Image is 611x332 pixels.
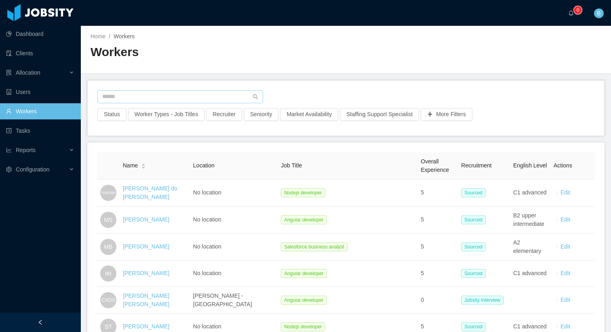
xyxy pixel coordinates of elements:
span: MB [104,239,113,255]
a: icon: auditClients [6,45,74,61]
a: icon: userWorkers [6,103,74,119]
span: Job Title [281,162,302,169]
td: 5 [417,207,458,234]
button: Seniority [244,108,278,121]
span: Sourced [461,269,486,278]
a: Edit [560,243,570,250]
td: C1 advanced [510,261,550,287]
span: Sourced [461,322,486,331]
a: [PERSON_NAME] do [PERSON_NAME] [123,185,177,200]
button: Worker Types - Job Titles [128,108,204,121]
span: Actions [554,162,572,169]
td: A2 elementary [510,234,550,261]
a: Sourced [461,189,489,196]
span: Recruitment [461,162,491,169]
span: Allocation [16,69,40,76]
div: Sort [141,162,146,168]
button: Status [97,108,126,121]
td: 5 [417,234,458,261]
a: [PERSON_NAME] [123,243,169,250]
span: Name [123,161,138,170]
span: Location [193,162,215,169]
span: Reports [16,147,36,153]
a: Sourced [461,323,489,330]
a: Jobsity Interview [461,297,507,303]
span: IM [105,265,112,282]
button: icon: plusMore Filters [421,108,472,121]
span: Angular developer [281,296,327,305]
a: Edit [560,189,570,196]
button: Market Availability [280,108,338,121]
span: Overall Experience [421,158,449,173]
i: icon: search [253,94,258,100]
span: Workers [114,33,135,40]
h2: Workers [91,44,346,61]
span: Angular developer [281,215,327,224]
a: Edit [560,323,570,330]
td: B2 upper intermediate [510,207,550,234]
td: No location [190,207,278,234]
span: Sourced [461,242,486,251]
td: No location [190,234,278,261]
a: icon: profileTasks [6,123,74,139]
span: Configuration [16,166,49,173]
span: Sourced [461,215,486,224]
a: Sourced [461,216,489,223]
i: icon: caret-down [141,165,146,168]
a: [PERSON_NAME] [123,216,169,223]
a: Sourced [461,243,489,250]
a: [PERSON_NAME] [123,270,169,276]
a: icon: robotUsers [6,84,74,100]
span: Sourced [461,188,486,197]
sup: 0 [574,6,582,14]
span: English Level [513,162,547,169]
a: [PERSON_NAME] [PERSON_NAME] [123,292,169,307]
a: Edit [560,216,570,223]
a: Edit [560,297,570,303]
i: icon: setting [6,167,12,172]
a: icon: pie-chartDashboard [6,26,74,42]
a: Home [91,33,105,40]
td: 0 [417,287,458,314]
span: B [597,8,600,18]
i: icon: bell [568,10,574,16]
td: 5 [417,261,458,287]
span: RMGdN [101,187,115,198]
i: icon: caret-up [141,163,146,165]
span: Angular developer [281,269,327,278]
span: MS [104,212,113,228]
span: Nodejs developer [281,188,325,197]
span: CADS [101,293,116,307]
td: No location [190,180,278,207]
span: Nodejs developer [281,322,325,331]
button: Recruiter [206,108,242,121]
a: [PERSON_NAME] [123,323,169,330]
i: icon: line-chart [6,147,12,153]
a: Edit [560,270,570,276]
a: Sourced [461,270,489,276]
span: Salesforce business analyst [281,242,348,251]
span: / [109,33,110,40]
td: [PERSON_NAME] - [GEOGRAPHIC_DATA] [190,287,278,314]
i: icon: solution [6,70,12,75]
span: Jobsity Interview [461,296,504,305]
td: C1 advanced [510,180,550,207]
button: Staffing Support Specialist [340,108,419,121]
td: No location [190,261,278,287]
td: 5 [417,180,458,207]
